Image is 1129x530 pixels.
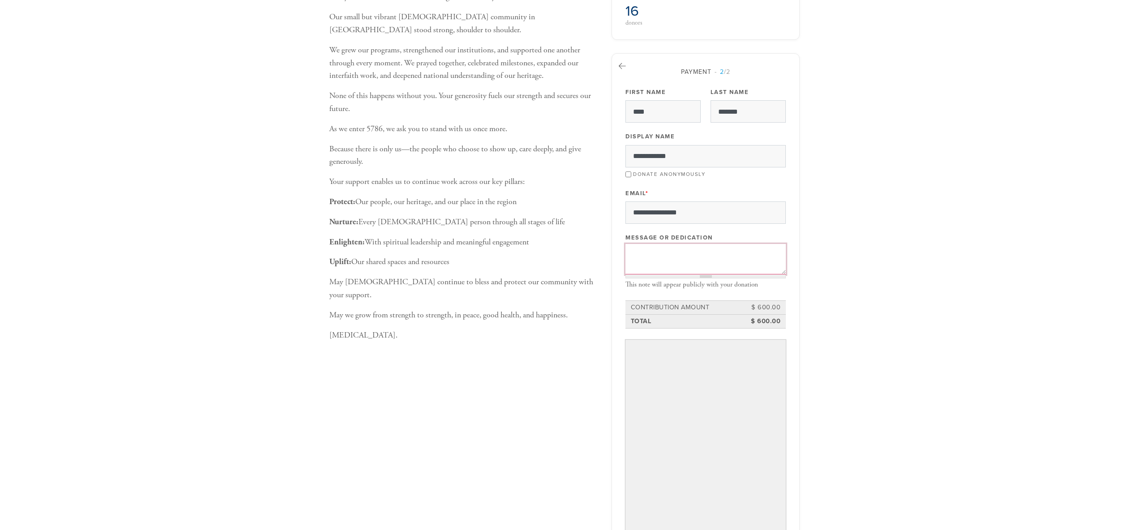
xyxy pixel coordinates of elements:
[329,329,598,342] p: [MEDICAL_DATA].
[625,281,786,289] div: This note will appear publicly with your donation
[625,20,703,26] div: donors
[329,256,351,267] b: Uplift:
[629,301,742,314] td: Contribution Amount
[625,234,713,242] label: Message or dedication
[741,315,782,328] td: $ 600.00
[625,3,703,20] h2: 16
[329,256,598,269] p: Our shared spaces and resources
[741,301,782,314] td: $ 600.00
[329,11,598,37] p: Our small but vibrant [DEMOGRAPHIC_DATA] community in [GEOGRAPHIC_DATA] stood strong, shoulder to...
[646,190,649,197] span: This field is required.
[625,88,666,96] label: First Name
[329,175,598,188] p: Your support enables us to continue work across our key pillars:
[329,44,598,82] p: We grew our programs, strengthened our institutions, and supported one another through every mome...
[329,196,598,209] p: Our people, our heritage, and our place in the region
[715,68,730,76] span: /2
[329,236,598,249] p: With spiritual leadership and meaningful engagement
[329,276,598,302] p: May [DEMOGRAPHIC_DATA] continue to bless and protect our community with your support.
[711,88,749,96] label: Last Name
[329,237,365,247] b: Enlighten:
[629,315,742,328] td: Total
[329,123,598,136] p: As we enter 5786, we ask you to stand with us once more.
[329,197,355,207] b: Protect:
[720,68,724,76] span: 2
[625,67,786,77] div: Payment
[329,309,598,322] p: May we grow from strength to strength, in peace, good health, and happiness.
[329,217,358,227] b: Nurture:
[329,216,598,229] p: Every [DEMOGRAPHIC_DATA] person through all stages of life
[329,143,598,169] p: Because there is only us—the people who choose to show up, care deeply, and give generously.
[625,132,675,141] label: Display Name
[625,189,648,197] label: Email
[329,90,598,115] p: None of this happens without you. Your generosity fuels our strength and secures our future.
[633,171,705,177] label: Donate Anonymously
